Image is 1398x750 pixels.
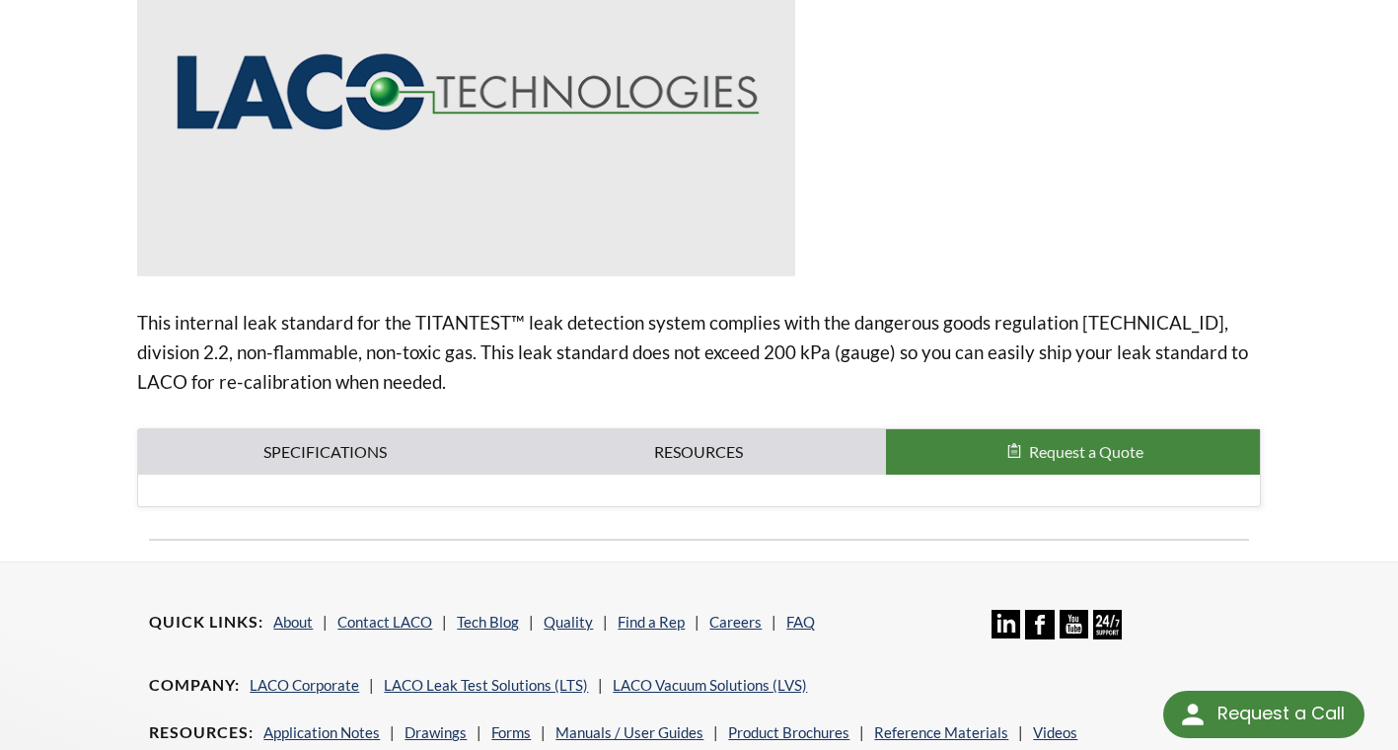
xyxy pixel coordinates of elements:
a: Tech Blog [457,613,519,631]
a: Drawings [405,723,467,741]
img: round button [1177,699,1209,730]
a: LACO Corporate [250,676,359,694]
a: Manuals / User Guides [555,723,703,741]
a: LACO Leak Test Solutions (LTS) [384,676,588,694]
div: Request a Call [1163,691,1364,738]
a: LACO Vacuum Solutions (LVS) [613,676,807,694]
a: Contact LACO [337,613,432,631]
span: Request a Quote [1029,442,1143,461]
button: Request a Quote [886,429,1260,475]
p: This internal leak standard for the TITANTEST™ leak detection system complies with the dangerous ... [137,308,1260,397]
h4: Quick Links [149,612,263,633]
a: Quality [544,613,593,631]
a: Reference Materials [874,723,1008,741]
h4: Company [149,675,240,696]
a: Videos [1033,723,1077,741]
div: Request a Call [1217,691,1345,736]
a: Application Notes [263,723,380,741]
a: Specifications [138,429,512,475]
a: 24/7 Support [1093,625,1122,642]
a: Forms [491,723,531,741]
h4: Resources [149,722,254,743]
a: FAQ [786,613,815,631]
img: 24/7 Support Icon [1093,610,1122,638]
a: Product Brochures [728,723,849,741]
a: About [273,613,313,631]
a: Resources [512,429,886,475]
a: Careers [709,613,762,631]
a: Find a Rep [618,613,685,631]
